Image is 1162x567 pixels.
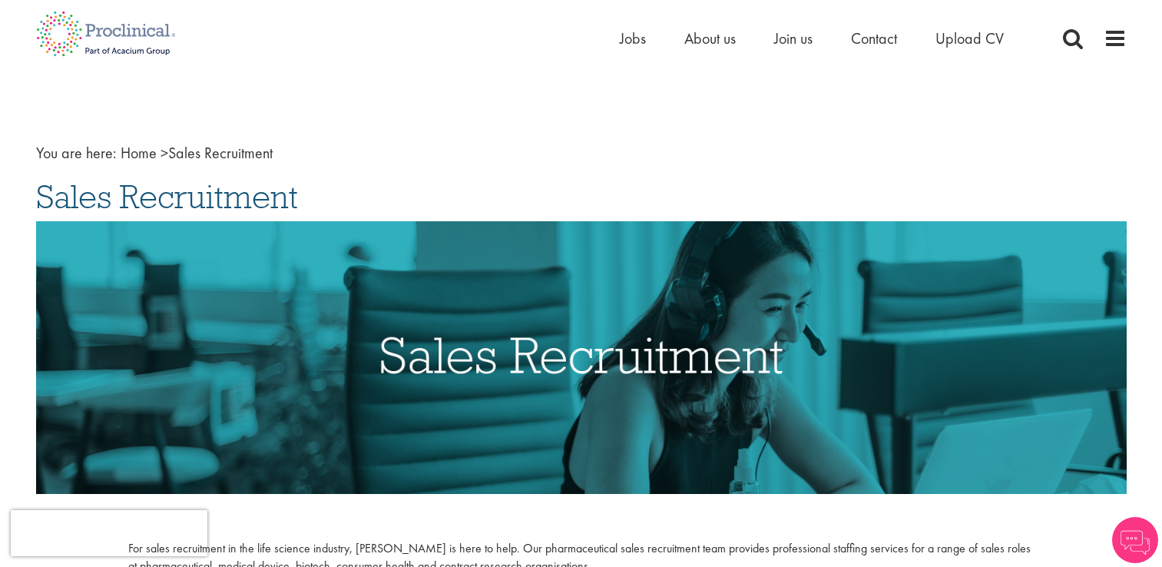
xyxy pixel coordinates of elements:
a: Jobs [620,28,646,48]
a: Upload CV [935,28,1004,48]
span: Sales Recruitment [121,143,273,163]
a: About us [684,28,736,48]
a: breadcrumb link to Home [121,143,157,163]
iframe: reCAPTCHA [11,510,207,556]
span: You are here: [36,143,117,163]
span: Sales Recruitment [36,176,298,217]
a: Contact [851,28,897,48]
a: Join us [774,28,813,48]
img: Chatbot [1112,517,1158,563]
span: > [161,143,168,163]
img: Sales Recruitment [36,221,1127,494]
